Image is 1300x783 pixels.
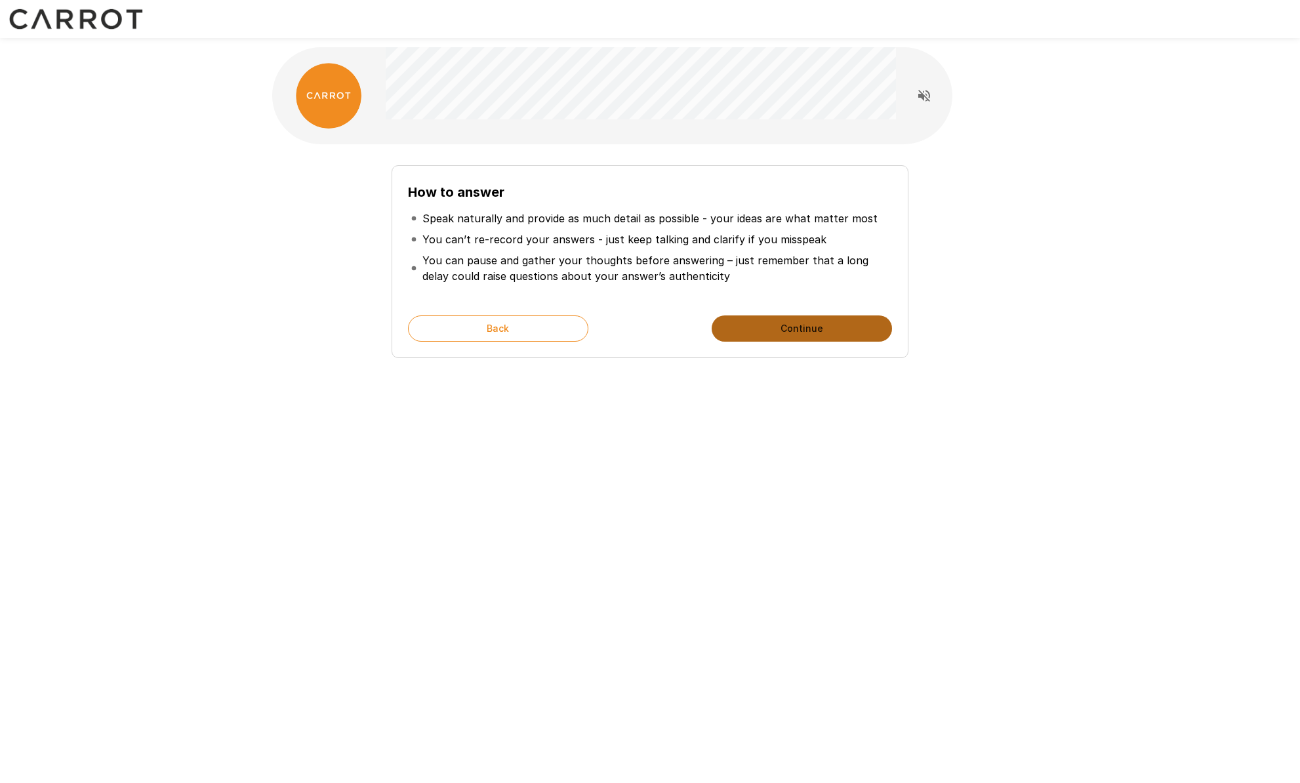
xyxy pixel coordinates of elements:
button: Continue [712,315,892,342]
b: How to answer [408,184,504,200]
p: Speak naturally and provide as much detail as possible - your ideas are what matter most [422,211,878,226]
p: You can’t re-record your answers - just keep talking and clarify if you misspeak [422,231,826,247]
button: Back [408,315,588,342]
button: Read questions aloud [911,83,937,109]
p: You can pause and gather your thoughts before answering – just remember that a long delay could r... [422,252,889,284]
img: carrot_logo.png [296,63,361,129]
